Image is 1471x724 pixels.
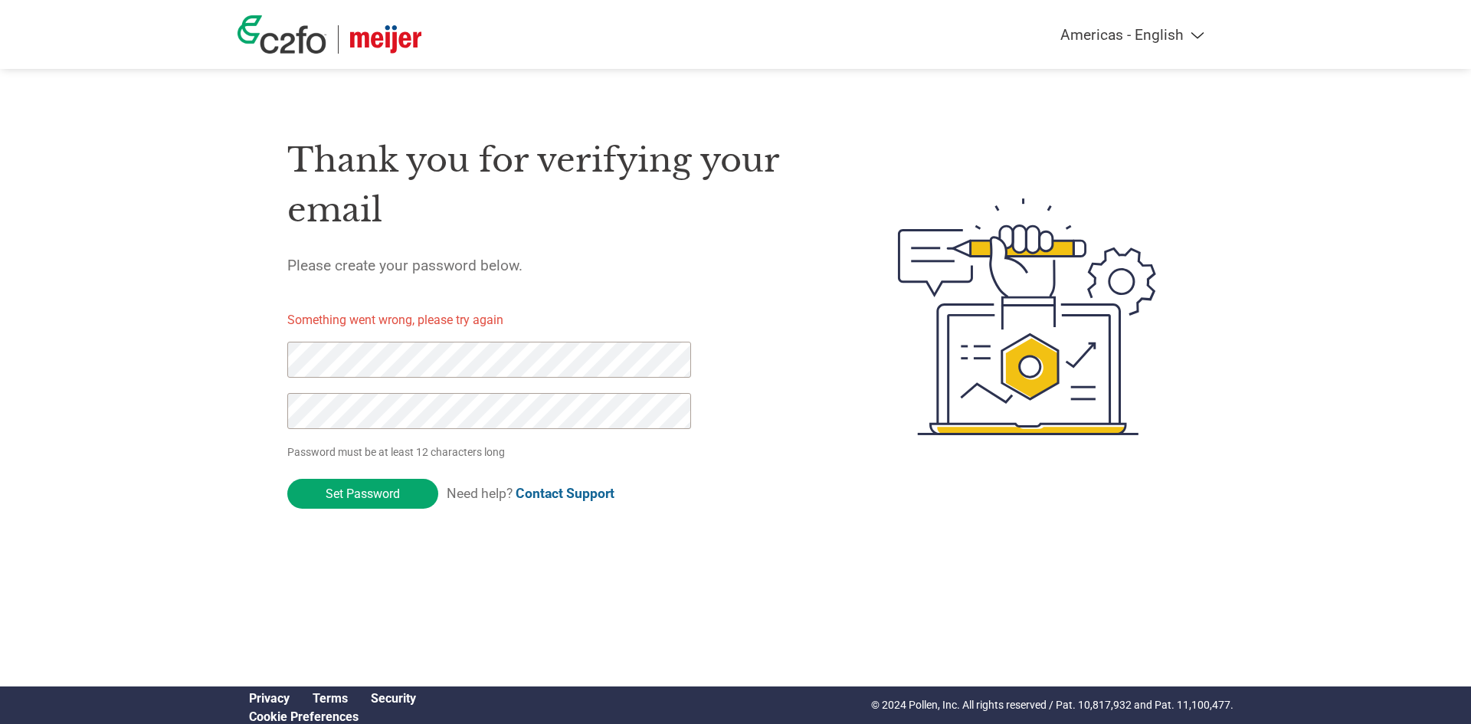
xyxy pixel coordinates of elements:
a: Contact Support [516,486,614,501]
a: Privacy [249,691,290,706]
a: Security [371,691,416,706]
img: create-password [870,114,1184,520]
a: Cookie Preferences, opens a dedicated popup modal window [249,709,359,724]
img: Meijer [350,25,421,54]
div: Open Cookie Preferences Modal [238,709,428,724]
h1: Thank you for verifying your email [287,136,825,234]
a: Terms [313,691,348,706]
input: Set Password [287,479,438,509]
h5: Please create your password below. [287,257,825,274]
img: c2fo logo [238,15,326,54]
p: © 2024 Pollen, Inc. All rights reserved / Pat. 10,817,932 and Pat. 11,100,477. [871,697,1233,713]
p: Something went wrong, please try again [287,311,718,329]
span: Need help? [447,486,614,501]
p: Password must be at least 12 characters long [287,444,696,460]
